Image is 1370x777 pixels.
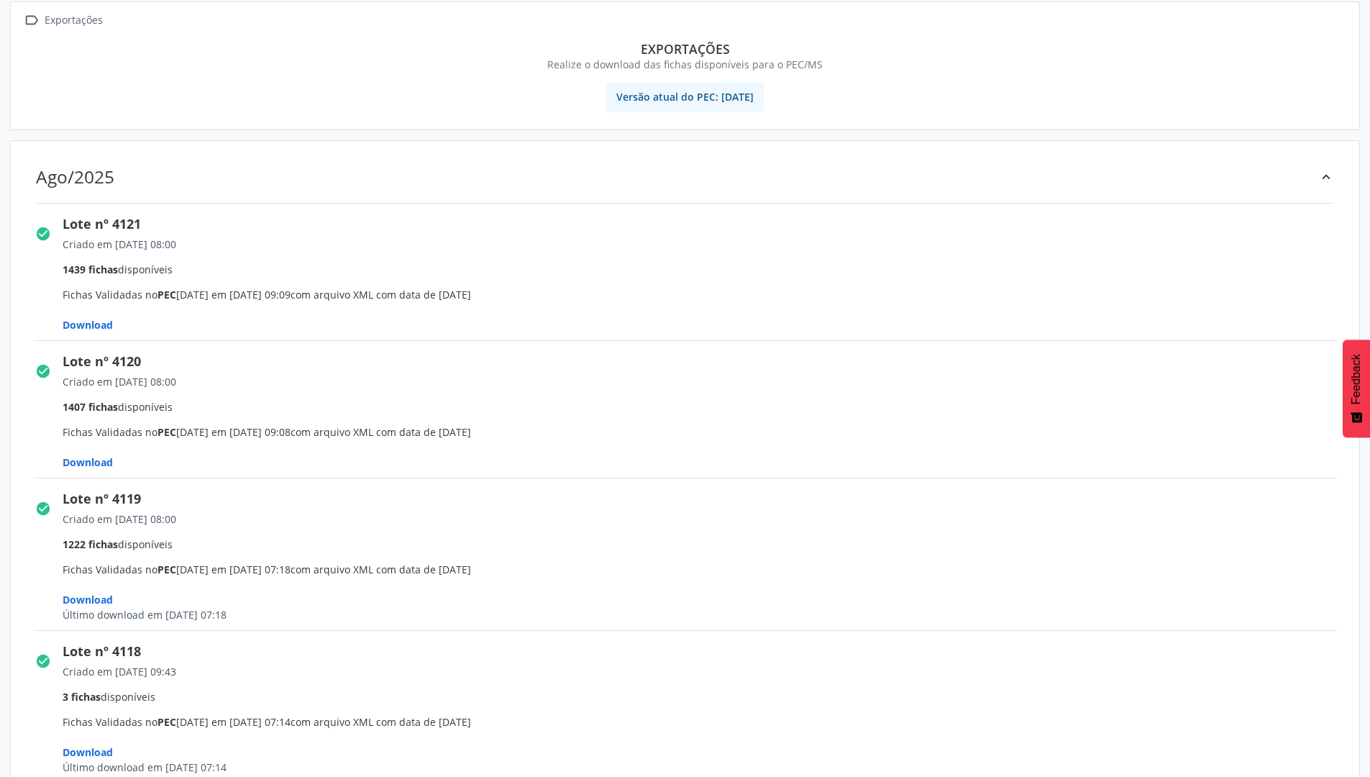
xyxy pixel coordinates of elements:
[35,653,51,669] i: check_circle
[1318,166,1334,187] div: keyboard_arrow_up
[63,237,1347,332] span: Fichas Validadas no [DATE] em [DATE] 09:09
[606,82,764,112] span: Versão atual do PEC: [DATE]
[35,363,51,379] i: check_circle
[63,262,1347,277] div: disponíveis
[63,593,113,606] span: Download
[35,226,51,242] i: check_circle
[157,288,176,301] span: PEC
[63,537,118,551] span: 1222 fichas
[63,664,1347,775] span: Fichas Validadas no [DATE] em [DATE] 07:14
[1350,354,1363,404] span: Feedback
[291,425,471,439] span: com arquivo XML com data de [DATE]
[63,352,1347,371] div: Lote nº 4120
[21,10,42,31] i: 
[291,288,471,301] span: com arquivo XML com data de [DATE]
[63,374,1347,389] div: Criado em [DATE] 08:00
[157,563,176,576] span: PEC
[36,166,114,187] div: Ago/2025
[63,537,1347,552] div: disponíveis
[63,512,1347,622] span: Fichas Validadas no [DATE] em [DATE] 07:18
[157,425,176,439] span: PEC
[42,10,105,31] div: Exportações
[157,715,176,729] span: PEC
[1343,340,1370,437] button: Feedback - Mostrar pesquisa
[31,57,1339,72] div: Realize o download das fichas disponíveis para o PEC/MS
[35,501,51,517] i: check_circle
[63,455,113,469] span: Download
[63,263,118,276] span: 1439 fichas
[63,237,1347,252] div: Criado em [DATE] 08:00
[291,715,471,729] span: com arquivo XML com data de [DATE]
[63,512,1347,527] div: Criado em [DATE] 08:00
[63,607,1347,622] div: Último download em [DATE] 07:18
[63,489,1347,509] div: Lote nº 4119
[63,214,1347,234] div: Lote nº 4121
[21,10,105,31] a:  Exportações
[63,745,113,759] span: Download
[63,664,1347,679] div: Criado em [DATE] 09:43
[63,642,1347,661] div: Lote nº 4118
[63,374,1347,470] span: Fichas Validadas no [DATE] em [DATE] 09:08
[63,689,1347,704] div: disponíveis
[63,400,118,414] span: 1407 fichas
[1318,169,1334,185] i: keyboard_arrow_up
[63,760,1347,775] div: Último download em [DATE] 07:14
[63,690,101,704] span: 3 fichas
[63,399,1347,414] div: disponíveis
[63,318,113,332] span: Download
[31,41,1339,57] div: Exportações
[291,563,471,576] span: com arquivo XML com data de [DATE]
